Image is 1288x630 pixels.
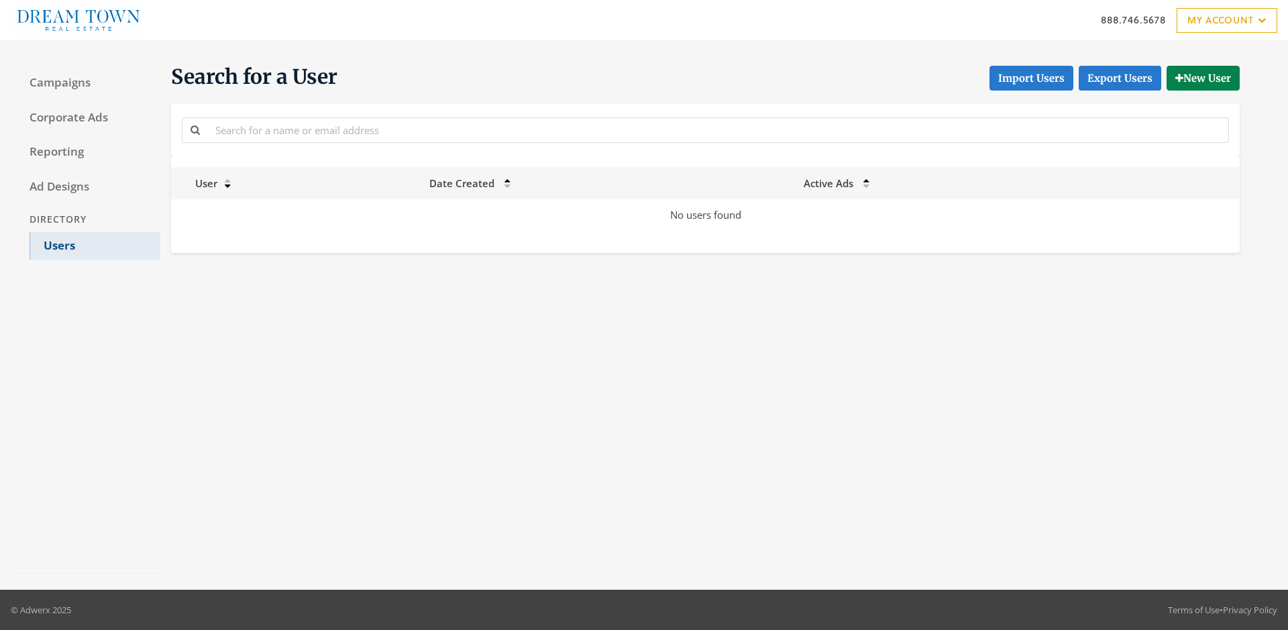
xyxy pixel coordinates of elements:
a: Corporate Ads [16,104,160,132]
a: My Account [1177,8,1277,33]
span: Date Created [429,176,494,190]
i: Search for a name or email address [191,125,200,135]
p: © Adwerx 2025 [11,603,71,617]
input: Search for a name or email address [207,117,1229,142]
a: Users [30,232,160,260]
div: Directory [16,207,160,232]
td: No users found [171,199,1240,231]
button: New User [1167,66,1240,91]
a: Campaigns [16,69,160,97]
a: Ad Designs [16,173,160,201]
a: Privacy Policy [1223,604,1277,616]
span: Active Ads [804,176,853,190]
div: • [1168,603,1277,617]
a: Export Users [1079,66,1161,91]
a: 888.746.5678 [1101,13,1166,27]
img: Adwerx [11,3,146,37]
span: Search for a User [171,64,337,91]
button: Import Users [989,66,1073,91]
a: Reporting [16,138,160,166]
span: User [179,176,217,190]
a: Terms of Use [1168,604,1220,616]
